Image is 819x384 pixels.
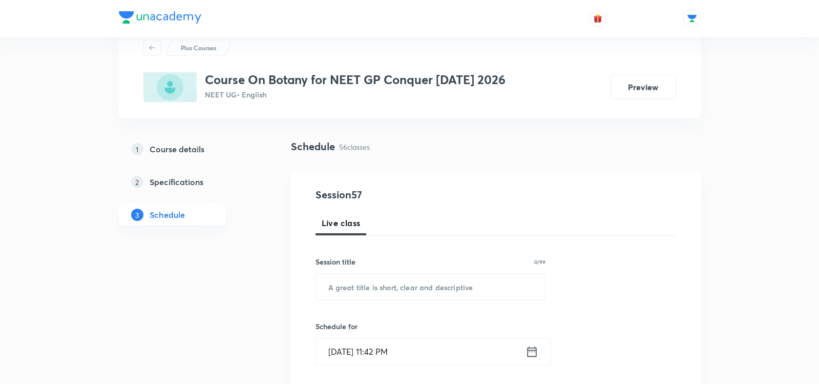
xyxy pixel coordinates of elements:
a: 1Course details [119,139,258,159]
img: avatar [593,14,602,23]
h3: Course On Botany for NEET GP Conquer [DATE] 2026 [205,72,506,87]
a: Company Logo [119,11,201,26]
p: 56 classes [339,142,370,152]
h6: Schedule for [316,321,546,332]
img: 64905832-3A5B-4709-80DA-A298640BD627_plus.png [143,72,197,102]
h4: Schedule [291,139,335,154]
p: 1 [131,143,143,155]
input: A great title is short, clear and descriptive [316,274,545,300]
p: 2 [131,176,143,188]
h4: Session 57 [316,187,502,203]
button: Preview [611,75,676,99]
button: avatar [590,10,606,27]
a: 2Specifications [119,172,258,192]
p: Plus Courses [181,43,216,52]
p: 0/99 [534,259,545,265]
h5: Course details [150,143,204,155]
img: Company Logo [119,11,201,24]
p: NEET UG • English [205,89,506,100]
p: 3 [131,209,143,221]
span: Live class [322,217,361,229]
img: Abhishek Singh [683,10,701,27]
h5: Schedule [150,209,185,221]
h6: Session title [316,256,355,267]
h5: Specifications [150,176,203,188]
